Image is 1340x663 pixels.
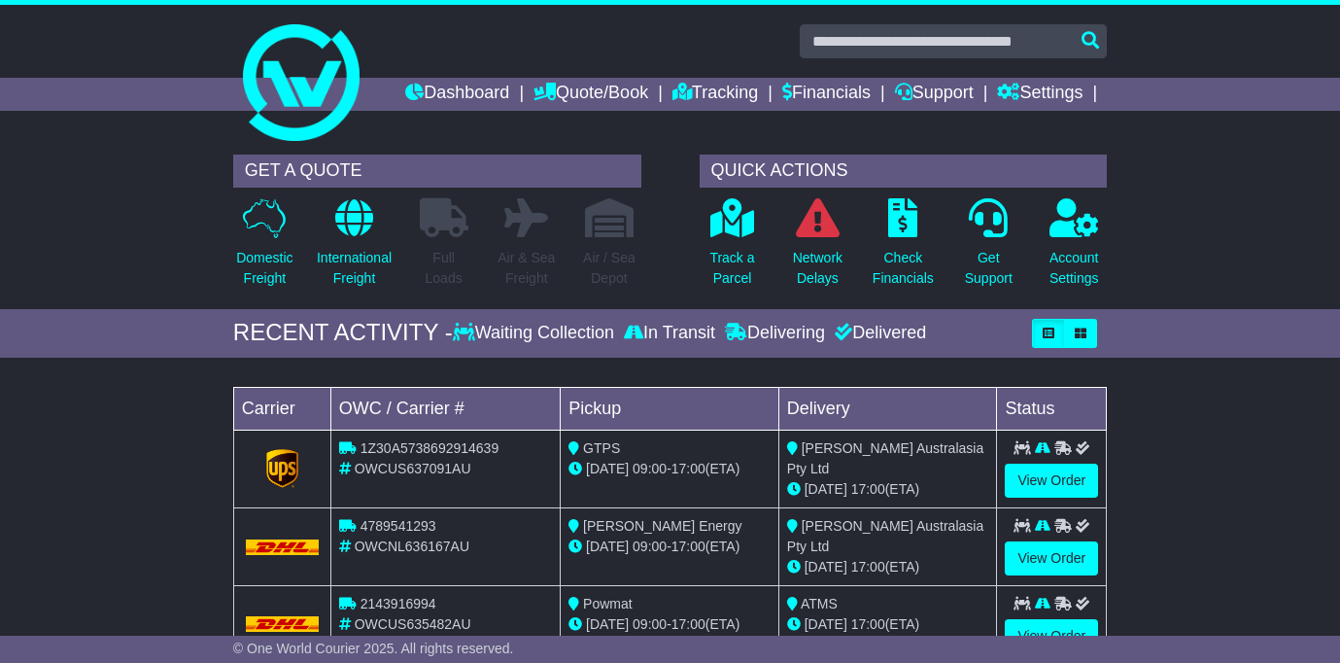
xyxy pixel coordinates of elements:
span: 17:00 [671,539,705,554]
p: Full Loads [420,248,468,289]
p: Account Settings [1049,248,1099,289]
img: GetCarrierServiceLogo [266,449,299,488]
div: (ETA) [787,557,989,577]
a: View Order [1005,619,1098,653]
td: Carrier [233,387,330,430]
div: In Transit [619,323,720,344]
a: Tracking [672,78,758,111]
span: [DATE] [586,616,629,632]
p: Air & Sea Freight [498,248,555,289]
a: View Order [1005,464,1098,498]
div: - (ETA) [568,537,771,557]
div: QUICK ACTIONS [700,155,1108,188]
a: Financials [782,78,871,111]
span: 09:00 [633,461,667,476]
a: AccountSettings [1048,197,1100,299]
div: GET A QUOTE [233,155,641,188]
span: ATMS [801,596,838,611]
span: [DATE] [586,461,629,476]
td: Delivery [778,387,997,430]
span: GTPS [583,440,620,456]
div: - (ETA) [568,614,771,635]
a: CheckFinancials [872,197,935,299]
span: 1Z30A5738692914639 [361,440,498,456]
div: Delivered [830,323,926,344]
span: OWCUS635482AU [355,616,471,632]
p: Domestic Freight [236,248,292,289]
a: NetworkDelays [792,197,843,299]
span: 2143916994 [361,596,436,611]
div: (ETA) [787,479,989,500]
span: 17:00 [851,559,885,575]
span: 17:00 [851,481,885,497]
p: Check Financials [873,248,934,289]
div: RECENT ACTIVITY - [233,319,453,347]
td: Pickup [561,387,779,430]
a: Quote/Book [533,78,648,111]
p: Network Delays [793,248,842,289]
span: OWCUS637091AU [355,461,471,476]
a: View Order [1005,541,1098,576]
a: Dashboard [405,78,509,111]
span: [PERSON_NAME] Australasia Pty Ltd [787,518,983,554]
span: 17:00 [671,461,705,476]
span: © One World Courier 2025. All rights reserved. [233,641,514,656]
p: International Freight [317,248,392,289]
img: DHL.png [246,616,319,632]
span: OWCNL636167AU [355,539,469,554]
p: Air / Sea Depot [583,248,636,289]
span: 17:00 [851,616,885,632]
div: Delivering [720,323,830,344]
div: Waiting Collection [453,323,619,344]
span: 09:00 [633,616,667,632]
a: Support [895,78,974,111]
span: 4789541293 [361,518,436,534]
p: Get Support [965,248,1013,289]
span: [PERSON_NAME] Energy [583,518,741,534]
div: (ETA) [787,614,989,635]
td: OWC / Carrier # [330,387,560,430]
a: DomesticFreight [235,197,293,299]
span: [DATE] [805,559,847,575]
a: InternationalFreight [316,197,393,299]
div: - (ETA) [568,459,771,479]
a: GetSupport [964,197,1014,299]
span: [DATE] [805,616,847,632]
span: [PERSON_NAME] Australasia Pty Ltd [787,440,983,476]
td: Status [997,387,1107,430]
span: Powmat [583,596,633,611]
span: [DATE] [805,481,847,497]
span: 09:00 [633,539,667,554]
a: Settings [997,78,1082,111]
span: [DATE] [586,539,629,554]
img: DHL.png [246,540,319,555]
p: Track a Parcel [709,248,754,289]
span: 17:00 [671,616,705,632]
a: Track aParcel [708,197,755,299]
